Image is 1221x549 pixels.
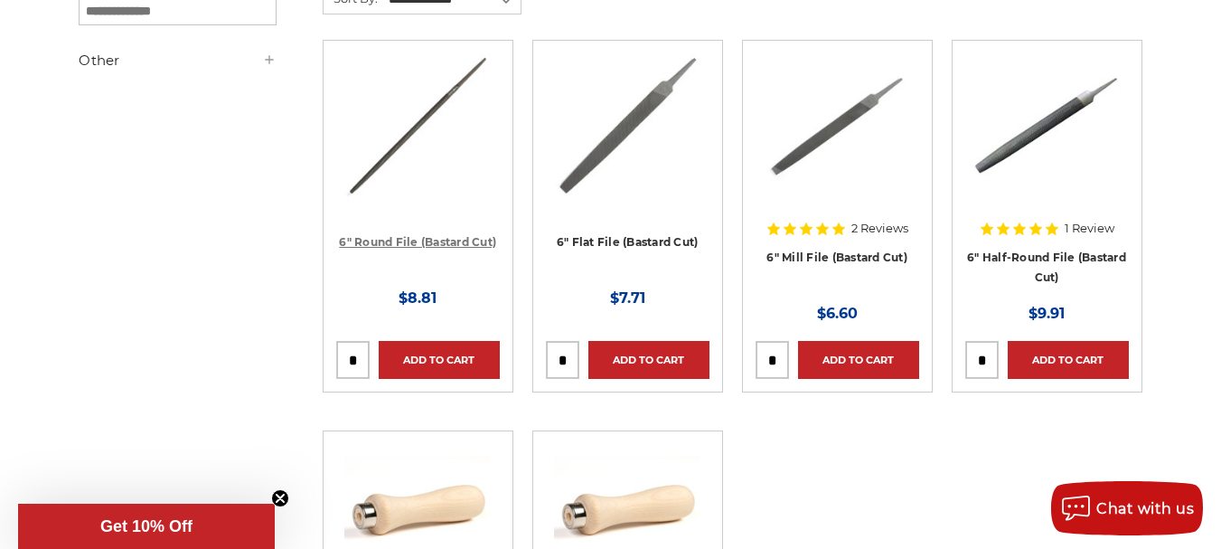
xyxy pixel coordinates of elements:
a: Add to Cart [379,341,500,379]
img: 6" Half round bastard file [974,53,1119,198]
a: 6" Round File (Bastard Cut) [339,235,496,249]
a: Add to Cart [798,341,919,379]
span: 2 Reviews [851,222,908,234]
img: 6" Flat Bastard File [554,53,700,198]
a: 6" Half-Round File (Bastard Cut) [967,251,1126,285]
a: Add to Cart [588,341,709,379]
a: 6 Inch Round File Bastard Cut, Double Cut [336,53,500,217]
span: $7.71 [610,289,645,307]
a: Add to Cart [1008,341,1129,379]
button: Chat with us [1051,481,1203,535]
a: 6" Flat File (Bastard Cut) [557,235,699,249]
span: Get 10% Off [100,517,193,535]
img: 6 Inch Round File Bastard Cut, Double Cut [344,53,491,198]
button: Close teaser [271,489,289,507]
span: $8.81 [399,289,437,307]
img: 6" Mill File Bastard Cut [765,53,909,198]
a: 6" Flat Bastard File [546,53,709,217]
span: Chat with us [1096,500,1194,517]
div: Get 10% OffClose teaser [18,504,275,549]
a: 6" Half round bastard file [965,53,1129,217]
span: $9.91 [1028,305,1065,322]
h5: Other [79,50,276,71]
span: 1 Review [1065,222,1114,234]
a: 6" Mill File (Bastard Cut) [766,251,907,264]
a: 6" Mill File Bastard Cut [756,53,919,217]
span: $6.60 [817,305,858,322]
